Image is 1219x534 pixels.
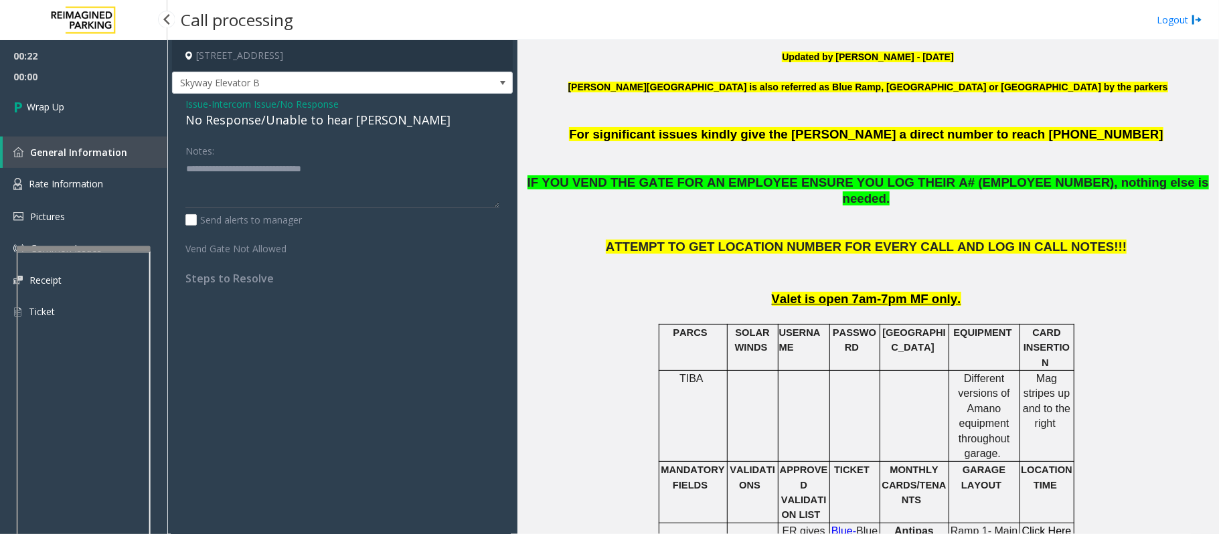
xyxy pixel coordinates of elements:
[13,147,23,157] img: 'icon'
[185,97,208,111] span: Issue
[185,213,302,227] label: Send alerts to manager
[882,327,945,353] span: [GEOGRAPHIC_DATA]
[998,448,1001,459] span: .
[13,306,22,318] img: 'icon'
[27,100,64,114] span: Wrap Up
[1157,13,1202,27] a: Logout
[1023,373,1070,429] span: Mag stripes up and to the right
[779,327,821,353] span: USERNAME
[185,272,499,285] h4: Steps to Resolve
[13,276,23,284] img: 'icon'
[29,177,103,190] span: Rate Information
[174,3,300,36] h3: Call processing
[735,327,770,353] span: SOLAR WINDS
[882,464,947,505] span: MONTHLY CARDS/TENANTS
[679,373,704,384] span: TIBA
[208,98,339,110] span: -
[212,97,339,111] span: Intercom Issue/No Response
[13,178,22,190] img: 'icon'
[13,243,24,254] img: 'icon'
[834,464,870,475] span: TICKET
[569,127,1163,141] span: For significant issues kindly give the [PERSON_NAME] a direct number to reach [PHONE_NUMBER]
[172,40,513,72] h4: [STREET_ADDRESS]
[961,464,1005,490] span: GARAGE LAYOUT
[661,464,725,490] span: MANDATORY FIELDS
[886,191,890,205] span: .
[673,327,707,338] span: PARCS
[13,212,23,221] img: 'icon'
[1021,464,1072,490] span: LOCATION TIME
[31,242,102,254] span: Common Issues
[527,175,1209,206] span: IF YOU VEND THE GATE FOR AN EMPLOYEE ENSURE YOU LOG THEIR A# (EMPLOYEE NUMBER), nothing else is n...
[3,137,167,168] a: General Information
[182,237,316,256] label: Vend Gate Not Allowed
[730,464,775,490] span: VALIDATIONS
[568,82,1168,92] b: [PERSON_NAME][GEOGRAPHIC_DATA] is also referred as Blue Ramp, [GEOGRAPHIC_DATA] or [GEOGRAPHIC_DA...
[780,464,828,520] span: APPROVED VALIDATION LIST
[772,292,961,306] span: Valet is open 7am-7pm MF only.
[954,327,1012,338] span: EQUIPMENT
[833,327,876,353] span: PASSWORD
[185,139,214,158] label: Notes:
[173,72,444,94] span: Skyway Elevator B
[606,240,1127,254] span: ATTEMPT TO GET LOCATION NUMBER FOR EVERY CALL AND LOG IN CALL NOTES!!!
[1192,13,1202,27] img: logout
[30,210,65,223] span: Pictures
[1024,327,1070,368] span: CARD INSERTION
[958,373,1009,459] span: Different versions of Amano equipment throughout garage
[185,111,499,129] div: No Response/Unable to hear [PERSON_NAME]
[782,52,953,62] font: Updated by [PERSON_NAME] - [DATE]
[30,146,127,159] span: General Information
